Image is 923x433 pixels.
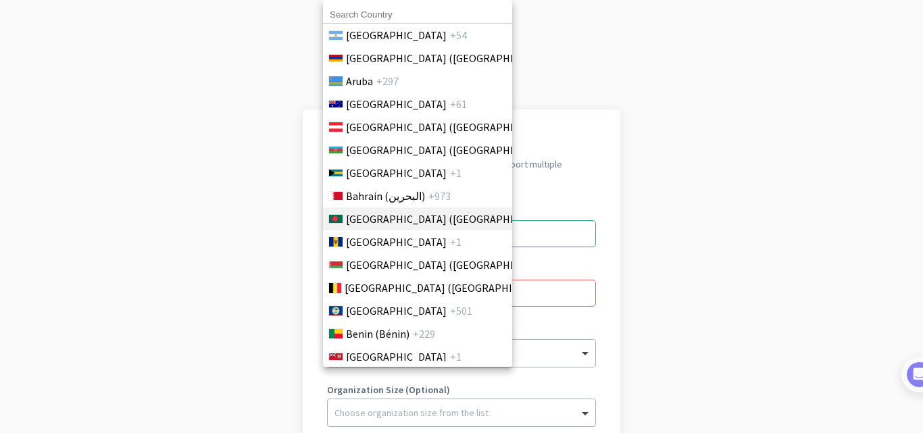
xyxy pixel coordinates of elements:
input: Search Country [323,6,512,24]
span: +1 [450,349,461,365]
span: [GEOGRAPHIC_DATA] ([GEOGRAPHIC_DATA]) [346,119,557,135]
span: +501 [450,303,472,319]
span: [GEOGRAPHIC_DATA] [346,349,447,365]
span: [GEOGRAPHIC_DATA] ([GEOGRAPHIC_DATA]) [345,280,555,296]
span: Aruba [346,73,373,89]
span: +229 [413,326,435,342]
span: +973 [428,188,451,204]
span: [GEOGRAPHIC_DATA] [346,234,447,250]
span: [GEOGRAPHIC_DATA] ([GEOGRAPHIC_DATA]) [346,142,557,158]
span: Benin (Bénin) [346,326,409,342]
span: [GEOGRAPHIC_DATA] [346,303,447,319]
span: +54 [450,27,467,43]
span: [GEOGRAPHIC_DATA] [346,165,447,181]
span: +1 [450,165,461,181]
span: +297 [376,73,399,89]
span: Bahrain (‫البحرين‬‎) [346,188,425,204]
span: [GEOGRAPHIC_DATA] ([GEOGRAPHIC_DATA]) [346,211,557,227]
span: +61 [450,96,467,112]
span: [GEOGRAPHIC_DATA] [346,27,447,43]
span: [GEOGRAPHIC_DATA] ([GEOGRAPHIC_DATA]) [346,50,557,66]
span: +1 [450,234,461,250]
span: [GEOGRAPHIC_DATA] [346,96,447,112]
span: [GEOGRAPHIC_DATA] ([GEOGRAPHIC_DATA]) [346,257,557,273]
